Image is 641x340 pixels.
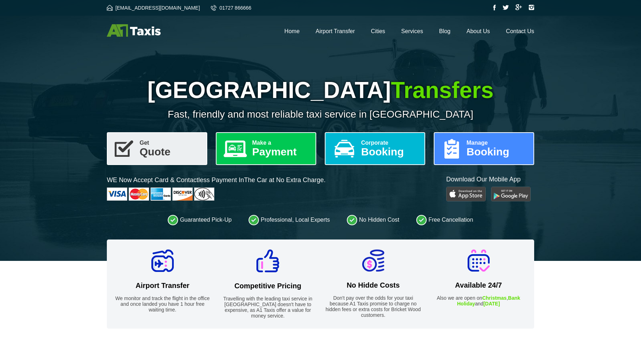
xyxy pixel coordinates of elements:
span: The Car at No Extra Charge. [244,176,325,184]
a: Services [401,28,423,34]
strong: Bank Holiday [457,295,520,306]
li: Guaranteed Pick-Up [168,215,231,225]
img: Google Plus [515,4,522,10]
h2: No Hidde Costs [325,281,422,289]
li: No Hidden Cost [347,215,399,225]
strong: [DATE] [483,301,500,306]
a: Contact Us [506,28,534,34]
p: WE Now Accept Card & Contactless Payment In [107,176,325,185]
span: Corporate [361,140,419,146]
img: Google Play [491,187,531,201]
a: [EMAIL_ADDRESS][DOMAIN_NAME] [107,5,200,11]
a: ManageBooking [434,132,534,165]
a: About Us [467,28,490,34]
span: Manage [467,140,528,146]
img: Available 24/7 Icon [468,249,490,272]
a: 01727 866666 [211,5,251,11]
img: Cards [107,187,214,201]
h1: [GEOGRAPHIC_DATA] [107,77,534,103]
p: Download Our Mobile App [446,175,534,184]
img: No Hidde Costs Icon [362,249,384,272]
h2: Airport Transfer [114,282,211,290]
h2: Competitive Pricing [219,282,317,290]
img: Facebook [493,5,496,10]
img: Play Store [446,187,486,201]
a: CorporateBooking [325,132,425,165]
img: Instagram [528,5,534,10]
img: Airport Transfer Icon [151,249,174,272]
p: Also we are open on , and [430,295,527,306]
span: Make a [252,140,310,146]
a: Airport Transfer [316,28,355,34]
span: Transfers [391,77,494,103]
li: Free Cancellation [416,215,473,225]
h2: Available 24/7 [430,281,527,289]
img: Competitive Pricing Icon [256,249,279,272]
a: Home [285,28,300,34]
span: Get [140,140,201,146]
li: Professional, Local Experts [249,215,330,225]
a: Blog [439,28,450,34]
a: GetQuote [107,132,207,165]
p: Fast, friendly and most reliable taxi service in [GEOGRAPHIC_DATA] [107,109,534,120]
strong: Christmas [482,295,506,301]
p: Don't pay over the odds for your taxi because A1 Taxis promise to charge no hidden fees or extra ... [325,295,422,318]
p: We monitor and track the flight in the office and once landed you have 1 hour free waiting time. [114,295,211,313]
a: Cities [371,28,385,34]
p: Travelling with the leading taxi service in [GEOGRAPHIC_DATA] doesn't have to expensive, as A1 Ta... [219,296,317,319]
a: Make aPayment [216,132,316,165]
img: A1 Taxis St Albans LTD [107,24,161,37]
img: Twitter [502,5,509,10]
